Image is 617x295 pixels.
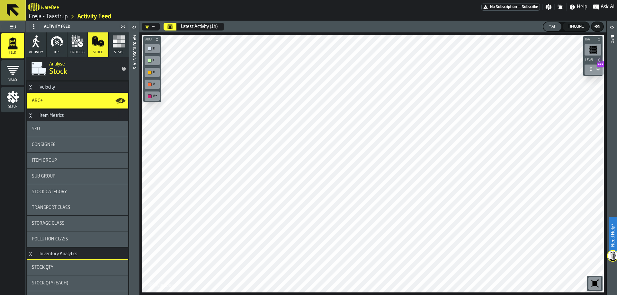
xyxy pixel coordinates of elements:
[481,4,540,11] div: Menu Subscription
[567,3,590,11] label: button-toggle-Help
[143,36,161,43] button: button-
[32,265,123,270] div: Title
[27,169,128,184] div: stat-Sub Group
[32,221,123,226] div: Title
[601,3,614,11] span: Ask AI
[32,281,123,286] div: Title
[577,3,587,11] span: Help
[607,22,616,34] label: button-toggle-Open
[28,13,321,21] nav: Breadcrumb
[32,174,55,179] span: Sub Group
[590,278,600,289] svg: Reset zoom and position
[54,50,59,55] span: KPI
[32,237,123,242] div: Title
[1,87,24,113] li: menu Setup
[590,67,592,72] div: DropdownMenuValue-
[29,50,43,55] span: Activity
[32,189,123,195] div: Title
[546,24,559,29] div: Map
[36,251,81,256] div: Inventory Analytics
[32,265,53,270] span: Stock Qty
[153,94,158,98] div: A+
[32,126,123,132] div: Title
[32,142,123,147] div: Title
[32,126,40,132] span: SKU
[481,4,540,11] a: link-to-/wh/i/36c4991f-68ef-4ca7-ab45-a2252c911eea/pricing/
[32,237,68,242] span: Pollution Class
[27,137,128,152] div: stat-Consignee
[27,85,34,90] button: Button-Velocity-open
[27,216,128,231] div: stat-Storage Class
[543,4,554,10] label: button-toggle-Settings
[153,82,158,86] div: A
[1,51,24,55] span: Feed
[32,205,123,210] div: Title
[143,43,161,55] div: button-toolbar-undefined
[32,158,123,163] div: Title
[610,34,614,293] div: Info
[27,113,34,118] button: Button-Item Metrics-open
[32,142,56,147] span: Consignee
[1,22,24,31] label: button-toggle-Toggle Full Menu
[27,82,128,93] h3: title-section-Velocity
[1,33,24,59] li: menu Feed
[27,251,34,256] button: Button-Inventory Analytics-open
[153,70,158,74] div: B
[164,23,176,30] button: Select date range Select date range
[32,205,70,210] span: Transport Class
[27,260,128,275] div: stat-Stock Qty
[153,58,158,63] div: C
[145,24,155,29] div: DropdownMenuValue-
[49,67,67,77] span: Stock
[146,45,158,52] div: D
[607,21,617,295] header: Info
[587,276,603,291] div: button-toolbar-undefined
[32,158,57,163] span: Item Group
[164,23,224,30] div: Select date range
[32,98,123,103] div: Title
[583,43,603,57] div: button-toolbar-undefined
[609,217,616,253] label: Need Help?
[26,57,129,80] div: title-Stock
[130,22,139,34] label: button-toggle-Open
[543,22,561,31] button: button-Map
[583,36,603,43] button: button-
[1,105,24,108] span: Setup
[32,281,68,286] span: Stock Qty (EACH)
[32,221,65,226] span: Storage Class
[36,85,59,90] div: Velocity
[146,81,158,88] div: A
[143,55,161,66] div: button-toolbar-undefined
[41,4,59,10] h2: Sub Title
[28,1,40,13] a: logo-header
[1,60,24,86] li: menu Views
[29,13,68,20] a: link-to-/wh/i/36c4991f-68ef-4ca7-ab45-a2252c911eea
[592,22,603,31] button: button-
[146,57,158,64] div: C
[27,275,128,291] div: stat-Stock Qty (EACH)
[27,200,128,215] div: stat-Transport Class
[584,38,595,41] span: Bay
[181,24,218,29] div: Latest Activity (1h)
[114,50,123,55] span: Stats
[119,23,128,30] label: button-toggle-Close me
[32,98,43,103] span: ABC+
[143,66,161,78] div: button-toolbar-undefined
[518,5,521,9] span: —
[143,278,180,291] a: logo-header
[584,58,595,62] span: Level
[1,78,24,82] span: Views
[146,93,158,100] div: A+
[143,90,161,102] div: button-toolbar-undefined
[27,93,128,108] div: stat-ABC+
[583,57,603,63] button: button-
[27,121,128,137] div: stat-SKU
[563,22,589,31] button: button-Timeline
